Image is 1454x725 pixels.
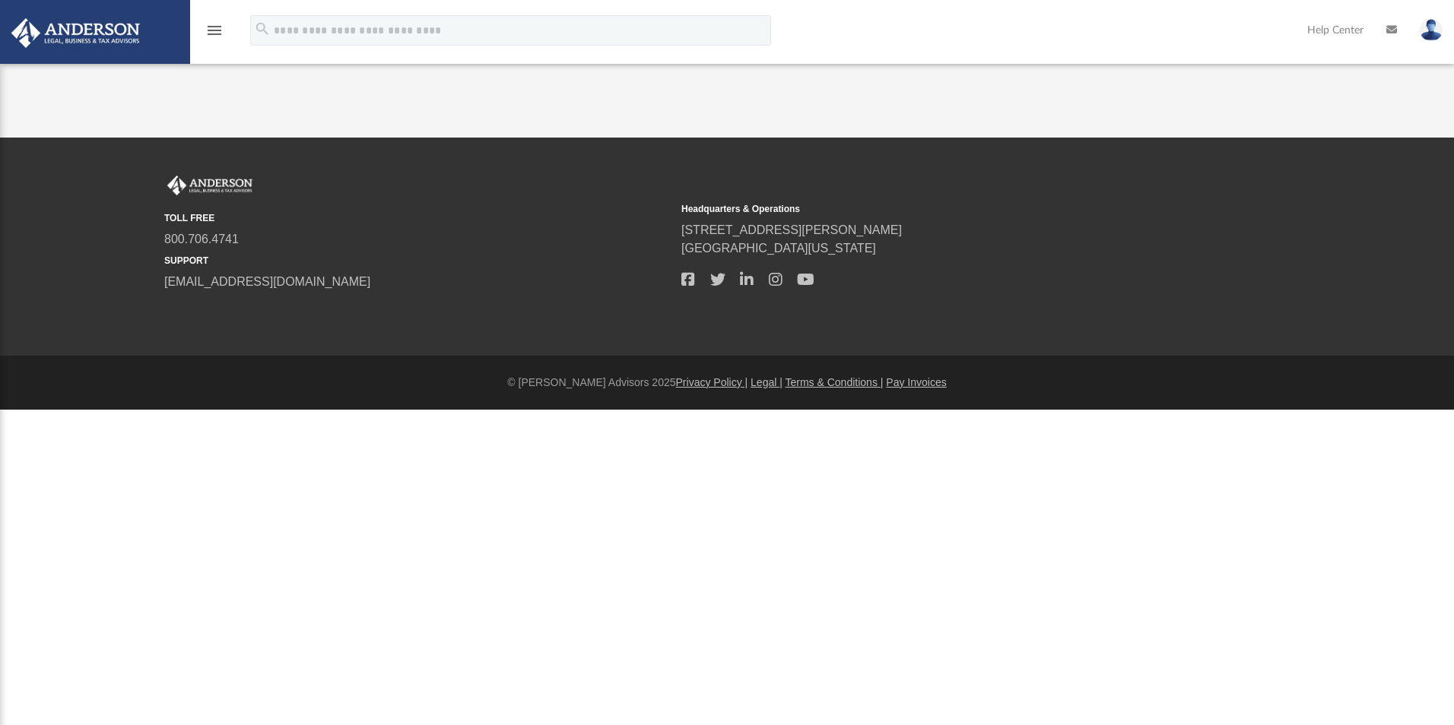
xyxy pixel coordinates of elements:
[164,254,671,268] small: SUPPORT
[164,211,671,225] small: TOLL FREE
[681,242,876,255] a: [GEOGRAPHIC_DATA][US_STATE]
[681,202,1188,216] small: Headquarters & Operations
[1420,19,1443,41] img: User Pic
[676,376,748,388] a: Privacy Policy |
[7,18,144,48] img: Anderson Advisors Platinum Portal
[786,376,884,388] a: Terms & Conditions |
[886,376,946,388] a: Pay Invoices
[681,223,902,236] a: [STREET_ADDRESS][PERSON_NAME]
[164,233,239,245] a: 800.706.4741
[164,176,256,195] img: Anderson Advisors Platinum Portal
[164,275,370,288] a: [EMAIL_ADDRESS][DOMAIN_NAME]
[205,21,224,40] i: menu
[254,21,271,37] i: search
[205,29,224,40] a: menu
[751,376,783,388] a: Legal |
